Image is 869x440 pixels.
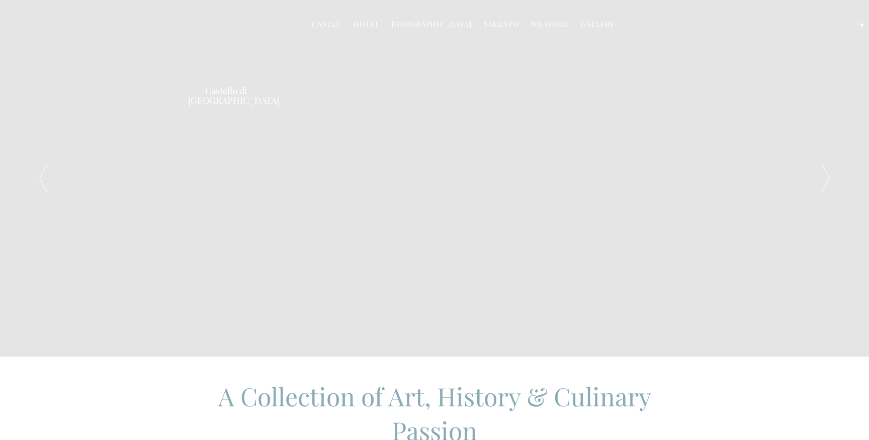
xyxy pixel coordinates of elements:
[484,19,519,31] a: Salento
[845,21,854,27] img: English
[354,19,380,31] a: Hotel
[188,85,264,105] a: Castello di [GEOGRAPHIC_DATA]
[312,19,341,31] a: Castle
[708,352,859,427] img: svg%3E
[392,19,472,31] a: [GEOGRAPHIC_DATA]
[206,4,246,79] img: Castello di Ugento
[581,19,615,31] a: Gallery
[531,19,569,31] a: Weather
